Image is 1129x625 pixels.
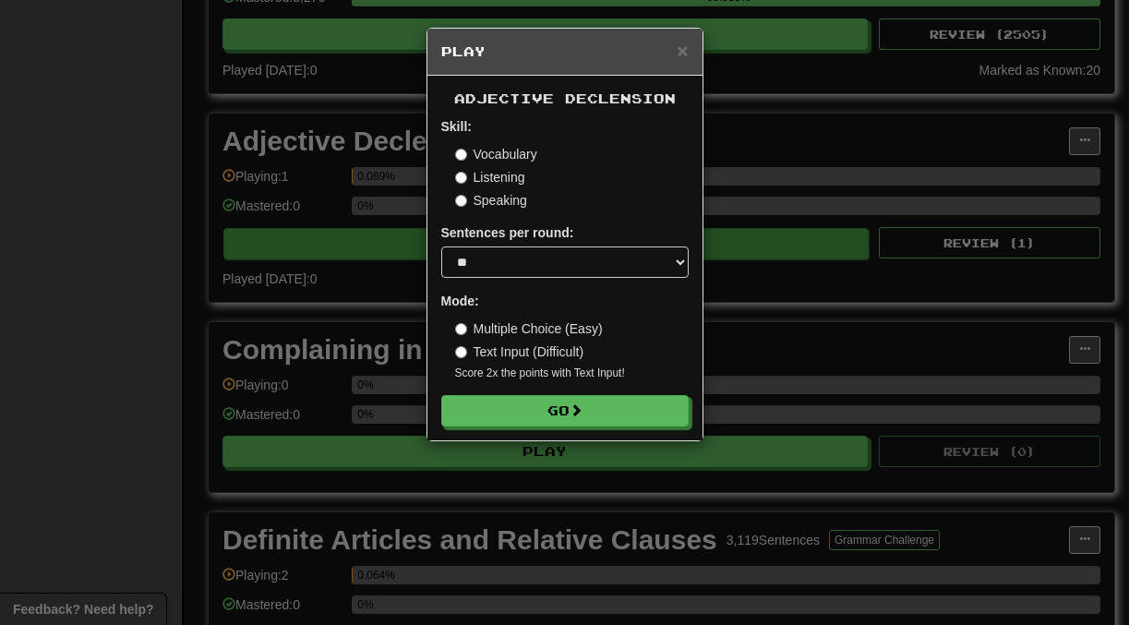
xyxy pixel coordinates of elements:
[441,119,472,134] strong: Skill:
[455,343,584,361] label: Text Input (Difficult)
[441,395,689,427] button: Go
[455,195,467,207] input: Speaking
[455,172,467,184] input: Listening
[677,40,688,61] span: ×
[454,90,676,106] span: Adjective Declension
[455,323,467,335] input: Multiple Choice (Easy)
[455,145,537,163] label: Vocabulary
[677,41,688,60] button: Close
[455,346,467,358] input: Text Input (Difficult)
[455,168,525,186] label: Listening
[455,149,467,161] input: Vocabulary
[455,319,603,338] label: Multiple Choice (Easy)
[455,366,689,381] small: Score 2x the points with Text Input !
[441,223,574,242] label: Sentences per round:
[455,191,527,210] label: Speaking
[441,294,479,308] strong: Mode:
[441,42,689,61] h5: Play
